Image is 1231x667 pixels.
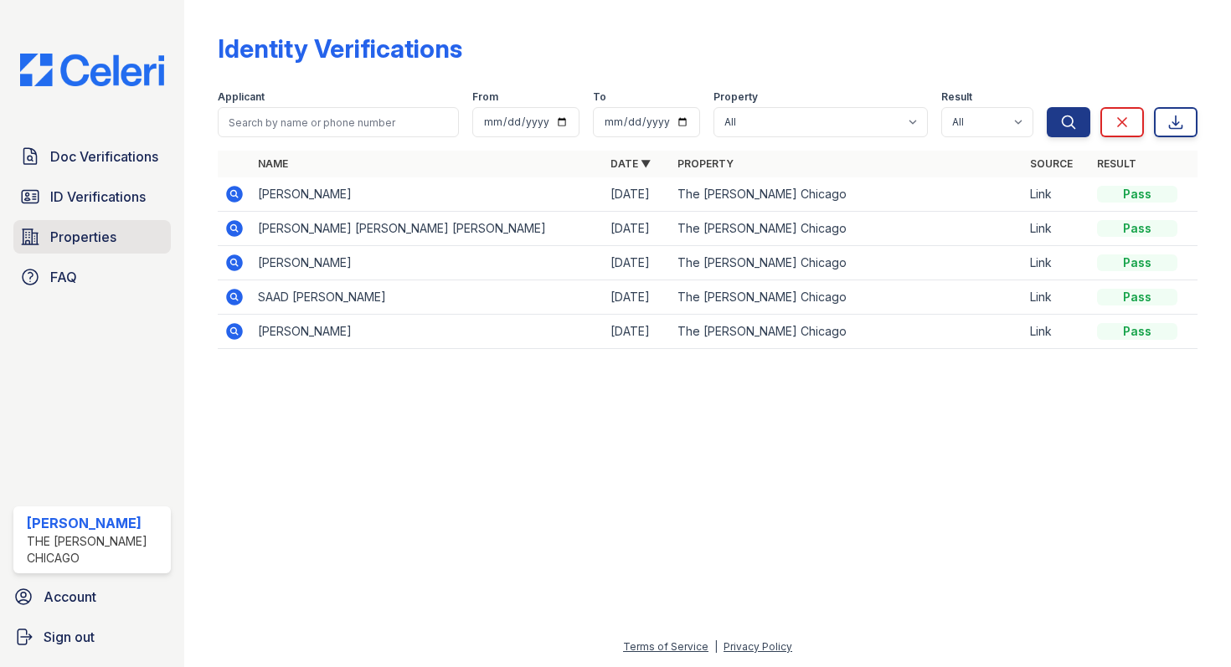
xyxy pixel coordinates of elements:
td: The [PERSON_NAME] Chicago [671,212,1023,246]
a: Account [7,580,178,613]
td: [PERSON_NAME] [251,315,604,349]
td: [DATE] [604,177,671,212]
a: Terms of Service [623,640,708,653]
div: | [714,640,718,653]
a: Property [677,157,734,170]
div: Pass [1097,323,1177,340]
a: FAQ [13,260,171,294]
div: Pass [1097,186,1177,203]
td: The [PERSON_NAME] Chicago [671,177,1023,212]
label: Applicant [218,90,265,104]
span: Properties [50,227,116,247]
label: To [593,90,606,104]
div: Pass [1097,220,1177,237]
a: Sign out [7,620,178,654]
a: Properties [13,220,171,254]
span: Account [44,587,96,607]
a: Doc Verifications [13,140,171,173]
td: The [PERSON_NAME] Chicago [671,280,1023,315]
span: ID Verifications [50,187,146,207]
div: Identity Verifications [218,33,462,64]
a: Result [1097,157,1136,170]
td: Link [1023,315,1090,349]
td: [DATE] [604,246,671,280]
td: [PERSON_NAME] [251,246,604,280]
div: The [PERSON_NAME] Chicago [27,533,164,567]
label: Result [941,90,972,104]
a: Date ▼ [610,157,651,170]
td: SAAD [PERSON_NAME] [251,280,604,315]
span: Sign out [44,627,95,647]
td: [DATE] [604,280,671,315]
div: Pass [1097,289,1177,305]
td: [PERSON_NAME] [PERSON_NAME] [PERSON_NAME] [251,212,604,246]
a: ID Verifications [13,180,171,213]
div: Pass [1097,254,1177,271]
a: Name [258,157,288,170]
td: [DATE] [604,315,671,349]
td: The [PERSON_NAME] Chicago [671,315,1023,349]
img: CE_Logo_Blue-a8612792a0a2168367f1c8372b55b34899dd931a85d93a1a3d3e32e68fde9ad4.png [7,54,178,86]
td: The [PERSON_NAME] Chicago [671,246,1023,280]
td: Link [1023,177,1090,212]
a: Privacy Policy [724,640,792,653]
div: [PERSON_NAME] [27,513,164,533]
td: Link [1023,212,1090,246]
td: Link [1023,246,1090,280]
span: Doc Verifications [50,146,158,167]
span: FAQ [50,267,77,287]
td: [DATE] [604,212,671,246]
label: Property [713,90,758,104]
input: Search by name or phone number [218,107,459,137]
a: Source [1030,157,1073,170]
td: Link [1023,280,1090,315]
label: From [472,90,498,104]
td: [PERSON_NAME] [251,177,604,212]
